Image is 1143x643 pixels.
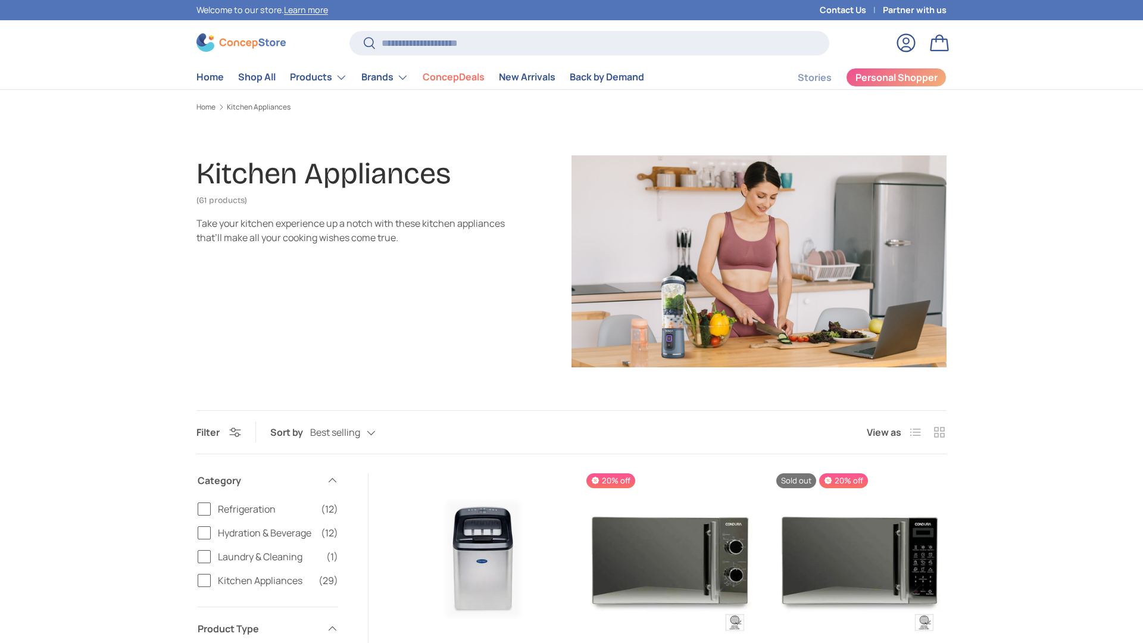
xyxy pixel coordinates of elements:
[196,65,644,89] nav: Primary
[326,550,338,564] span: (1)
[196,216,505,245] div: Take your kitchen experience up a notch with these kitchen appliances that’ll make all your cooki...
[283,65,354,89] summary: Products
[354,65,416,89] summary: Brands
[196,102,947,113] nav: Breadcrumbs
[321,526,338,540] span: (12)
[855,73,938,82] span: Personal Shopper
[196,4,328,17] p: Welcome to our store.
[321,502,338,516] span: (12)
[196,426,220,439] span: Filter
[769,65,947,89] nav: Secondary
[883,4,947,17] a: Partner with us
[198,459,338,502] summary: Category
[570,65,644,89] a: Back by Demand
[196,65,224,89] a: Home
[196,33,286,52] img: ConcepStore
[290,65,347,89] a: Products
[776,473,816,488] span: Sold out
[227,104,291,111] a: Kitchen Appliances
[571,155,947,367] img: Kitchen Appliances
[318,573,338,588] span: (29)
[218,573,311,588] span: Kitchen Appliances
[196,104,216,111] a: Home
[218,550,319,564] span: Laundry & Cleaning
[196,426,241,439] button: Filter
[846,68,947,87] a: Personal Shopper
[218,526,314,540] span: Hydration & Beverage
[270,425,310,439] label: Sort by
[310,427,360,438] span: Best selling
[284,4,328,15] a: Learn more
[499,65,555,89] a: New Arrivals
[361,65,408,89] a: Brands
[196,195,247,205] span: (61 products)
[819,473,867,488] span: 20% off
[867,425,901,439] span: View as
[310,422,399,443] button: Best selling
[423,65,485,89] a: ConcepDeals
[198,622,319,636] span: Product Type
[218,502,314,516] span: Refrigeration
[238,65,276,89] a: Shop All
[798,66,832,89] a: Stories
[586,473,635,488] span: 20% off
[196,156,451,191] h1: Kitchen Appliances
[198,473,319,488] span: Category
[820,4,883,17] a: Contact Us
